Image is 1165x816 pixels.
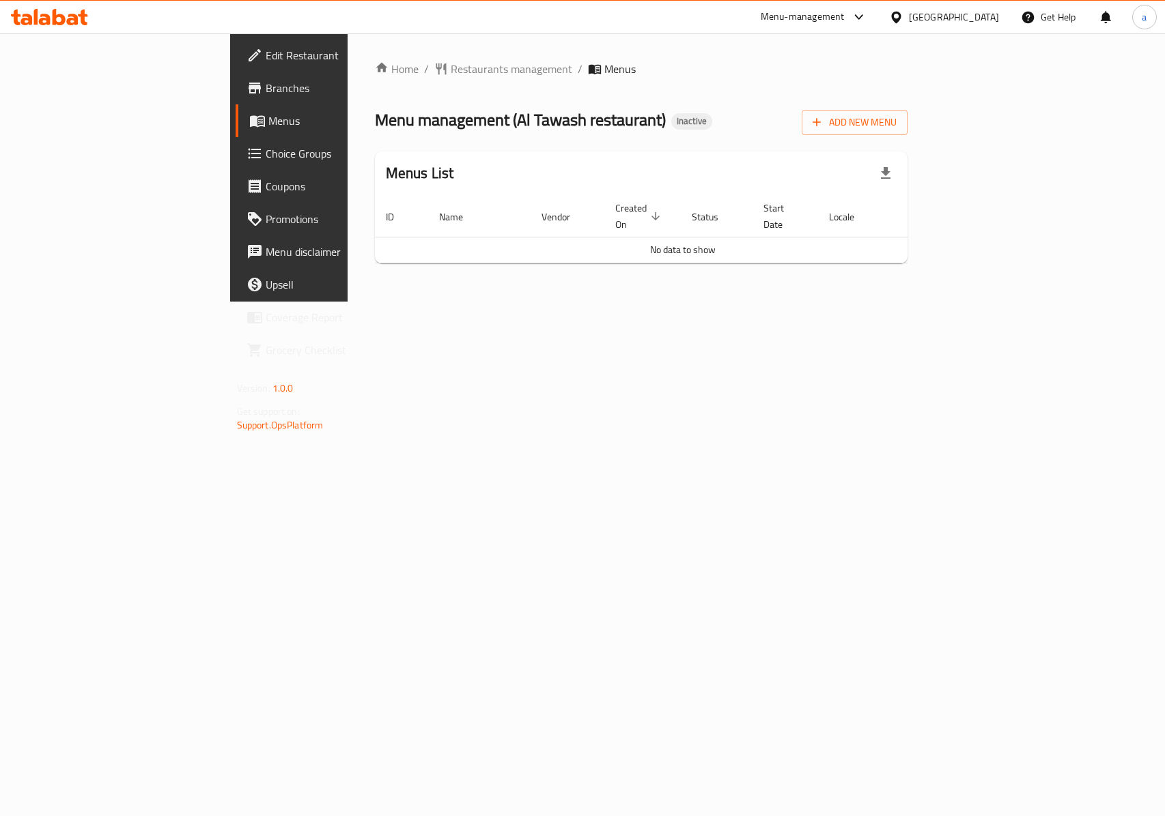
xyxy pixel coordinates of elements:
[434,61,572,77] a: Restaurants management
[451,61,572,77] span: Restaurants management
[375,61,908,77] nav: breadcrumb
[266,178,414,194] span: Coupons
[542,209,588,225] span: Vendor
[236,301,425,334] a: Coverage Report
[671,113,712,130] div: Inactive
[266,211,414,227] span: Promotions
[236,39,425,72] a: Edit Restaurant
[763,200,802,233] span: Start Date
[236,334,425,366] a: Grocery Checklist
[236,268,425,301] a: Upsell
[671,115,712,127] span: Inactive
[604,61,636,77] span: Menus
[386,209,412,225] span: ID
[236,203,425,235] a: Promotions
[236,235,425,268] a: Menu disclaimer
[909,10,999,25] div: [GEOGRAPHIC_DATA]
[268,113,414,129] span: Menus
[266,276,414,293] span: Upsell
[266,47,414,63] span: Edit Restaurant
[266,342,414,358] span: Grocery Checklist
[236,137,425,170] a: Choice Groups
[236,170,425,203] a: Coupons
[761,9,845,25] div: Menu-management
[237,403,300,420] span: Get support on:
[237,379,270,397] span: Version:
[1142,10,1147,25] span: a
[236,104,425,137] a: Menus
[424,61,429,77] li: /
[439,209,481,225] span: Name
[578,61,582,77] li: /
[237,416,324,434] a: Support.OpsPlatform
[272,379,294,397] span: 1.0.0
[869,157,902,190] div: Export file
[266,80,414,96] span: Branches
[888,196,991,237] th: Actions
[802,110,908,135] button: Add New Menu
[813,114,897,131] span: Add New Menu
[266,244,414,260] span: Menu disclaimer
[615,200,664,233] span: Created On
[266,145,414,162] span: Choice Groups
[375,104,666,135] span: Menu management ( Al Tawash restaurant )
[829,209,872,225] span: Locale
[236,72,425,104] a: Branches
[386,163,454,184] h2: Menus List
[650,241,716,259] span: No data to show
[375,196,991,263] table: enhanced table
[266,309,414,325] span: Coverage Report
[692,209,736,225] span: Status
